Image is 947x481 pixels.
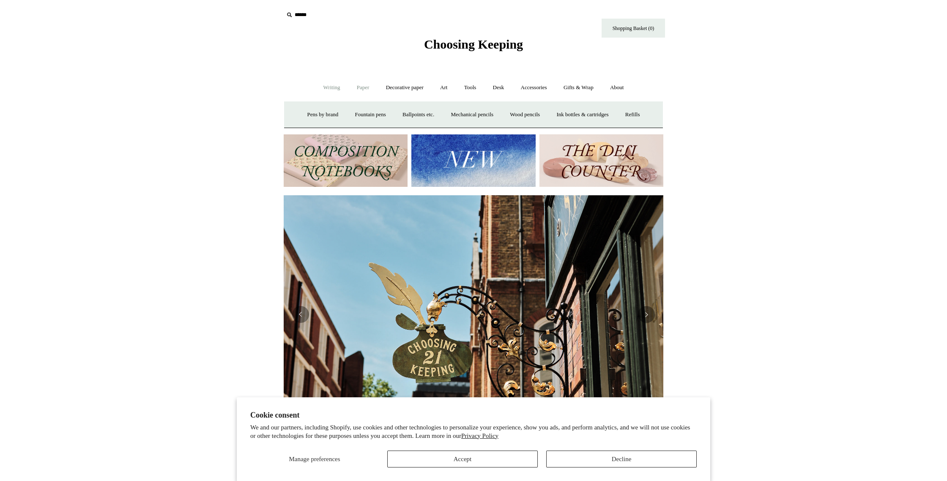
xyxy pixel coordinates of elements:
a: Fountain pens [347,104,393,126]
a: Paper [349,77,377,99]
a: Desk [485,77,512,99]
button: Manage preferences [250,451,379,467]
img: 202302 Composition ledgers.jpg__PID:69722ee6-fa44-49dd-a067-31375e5d54ec [284,134,408,187]
a: Decorative paper [378,77,431,99]
a: Wood pencils [502,104,547,126]
a: Gifts & Wrap [556,77,601,99]
button: Previous [292,306,309,323]
a: Pens by brand [300,104,346,126]
a: Refills [618,104,648,126]
a: Art [432,77,455,99]
img: New.jpg__PID:f73bdf93-380a-4a35-bcfe-7823039498e1 [411,134,535,187]
a: Privacy Policy [461,432,498,439]
a: Writing [316,77,348,99]
span: Choosing Keeping [424,37,523,51]
a: Ink bottles & cartridges [549,104,616,126]
a: Choosing Keeping [424,44,523,50]
a: Tools [457,77,484,99]
p: We and our partners, including Shopify, use cookies and other technologies to personalize your ex... [250,424,697,440]
a: Mechanical pencils [443,104,501,126]
h2: Cookie consent [250,411,697,420]
a: Ballpoints etc. [395,104,442,126]
button: Accept [387,451,538,467]
img: Copyright Choosing Keeping 20190711 LS Homepage 7.jpg__PID:4c49fdcc-9d5f-40e8-9753-f5038b35abb7 [284,195,663,434]
button: Decline [546,451,697,467]
a: About [602,77,632,99]
span: Manage preferences [289,456,340,462]
a: Accessories [513,77,555,99]
img: The Deli Counter [539,134,663,187]
button: Next [638,306,655,323]
a: Shopping Basket (0) [602,19,665,38]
